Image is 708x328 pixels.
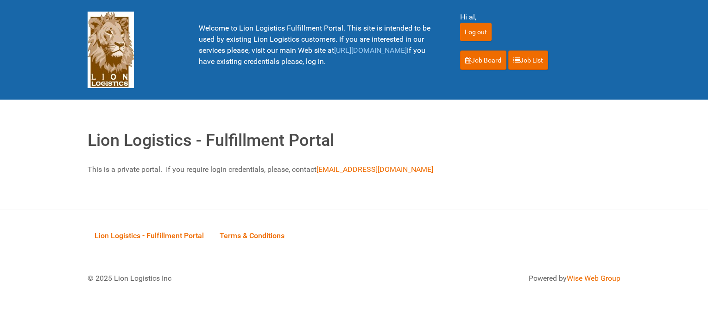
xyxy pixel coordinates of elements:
[316,165,433,174] a: [EMAIL_ADDRESS][DOMAIN_NAME]
[88,164,620,175] p: This is a private portal. If you require login credentials, please, contact
[508,50,548,70] a: Job List
[220,231,284,240] span: Terms & Conditions
[88,128,620,153] h1: Lion Logistics - Fulfillment Portal
[334,46,407,55] a: [URL][DOMAIN_NAME]
[88,45,134,54] a: Lion Logistics
[88,12,134,88] img: Lion Logistics
[460,23,492,41] input: Log out
[95,231,204,240] span: Lion Logistics - Fulfillment Portal
[460,50,506,70] a: Job Board
[366,273,620,284] div: Powered by
[567,274,620,283] a: Wise Web Group
[460,12,620,23] div: Hi al,
[88,221,211,250] a: Lion Logistics - Fulfillment Portal
[199,23,437,67] p: Welcome to Lion Logistics Fulfillment Portal. This site is intended to be used by existing Lion L...
[213,221,291,250] a: Terms & Conditions
[81,266,349,291] div: © 2025 Lion Logistics Inc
